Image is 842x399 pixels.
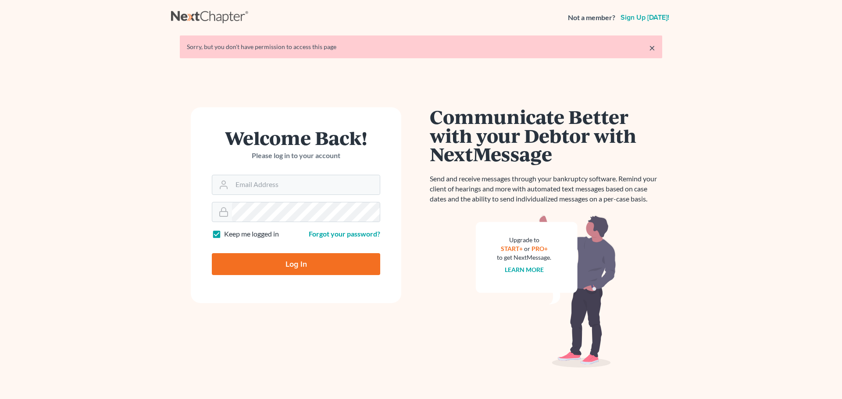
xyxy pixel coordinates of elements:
input: Log In [212,253,380,275]
img: nextmessage_bg-59042aed3d76b12b5cd301f8e5b87938c9018125f34e5fa2b7a6b67550977c72.svg [476,215,616,368]
a: Sign up [DATE]! [619,14,671,21]
input: Email Address [232,175,380,194]
a: PRO+ [532,245,548,252]
a: Forgot your password? [309,230,380,238]
p: Send and receive messages through your bankruptcy software. Remind your client of hearings and mo... [430,174,662,204]
h1: Communicate Better with your Debtor with NextMessage [430,107,662,163]
div: to get NextMessage. [497,253,551,262]
h1: Welcome Back! [212,128,380,147]
div: Upgrade to [497,236,551,244]
a: Learn more [505,266,544,273]
div: Sorry, but you don't have permission to access this page [187,42,655,51]
span: or [524,245,530,252]
a: × [649,42,655,53]
a: START+ [501,245,523,252]
strong: Not a member? [568,13,615,23]
label: Keep me logged in [224,229,279,239]
p: Please log in to your account [212,151,380,161]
